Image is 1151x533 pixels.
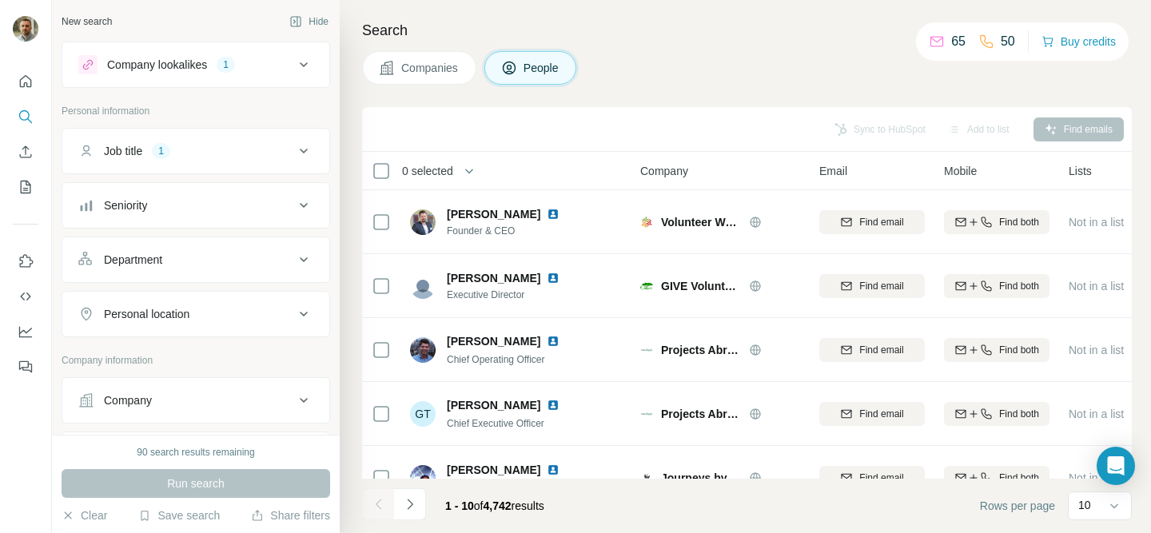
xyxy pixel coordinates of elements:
button: Personal location [62,295,329,333]
p: Personal information [62,104,330,118]
button: My lists [13,173,38,201]
div: Company lookalikes [107,57,207,73]
img: Logo of Journeys by Design [640,471,653,484]
img: Avatar [13,16,38,42]
img: Avatar [410,337,436,363]
img: Avatar [410,209,436,235]
span: Projects Abroad [661,342,741,358]
span: Founder & CEO [447,224,579,238]
span: Email [819,163,847,179]
button: Company [62,381,329,420]
span: [PERSON_NAME] [447,462,540,478]
img: Avatar [410,273,436,299]
p: 50 [1001,32,1015,51]
button: Find email [819,338,925,362]
span: Companies [401,60,460,76]
div: Company [104,392,152,408]
span: Find both [999,471,1039,485]
button: Dashboard [13,317,38,346]
button: Navigate to next page [394,488,426,520]
span: Journeys by Design [661,470,741,486]
button: Find email [819,402,925,426]
div: Seniority [104,197,147,213]
h4: Search [362,19,1132,42]
img: Logo of Projects Abroad [640,344,653,356]
span: [PERSON_NAME] [447,397,540,413]
button: Clear [62,507,107,523]
span: Lists [1069,163,1092,179]
div: GT [410,401,436,427]
span: Find email [859,471,903,485]
button: Job title1 [62,132,329,170]
span: Company [640,163,688,179]
span: results [445,499,544,512]
button: Find both [944,210,1049,234]
div: Open Intercom Messenger [1097,447,1135,485]
span: [PERSON_NAME] [447,206,540,222]
span: Find email [859,215,903,229]
span: Mobile [944,163,977,179]
span: Chief Executive Officer [447,418,544,429]
button: Use Surfe API [13,282,38,311]
button: Share filters [251,507,330,523]
button: Feedback [13,352,38,381]
img: Avatar [410,465,436,491]
span: 1 - 10 [445,499,474,512]
div: Department [104,252,162,268]
button: Find both [944,338,1049,362]
img: LinkedIn logo [547,335,560,348]
span: Executive Director [447,288,579,302]
span: Find email [859,279,903,293]
button: Use Surfe on LinkedIn [13,247,38,276]
div: New search [62,14,112,29]
div: 90 search results remaining [137,445,254,459]
span: Volunteer World [661,214,741,230]
button: Find both [944,274,1049,298]
img: LinkedIn logo [547,272,560,284]
img: Logo of Volunteer World [640,216,653,229]
div: Personal location [104,306,189,322]
button: Find email [819,210,925,234]
button: Enrich CSV [13,137,38,166]
p: 65 [951,32,966,51]
p: Company information [62,353,330,368]
span: Projects Abroad [661,406,741,422]
img: LinkedIn logo [547,208,560,221]
span: Find both [999,215,1039,229]
button: Seniority [62,186,329,225]
button: Department [62,241,329,279]
span: Rows per page [980,498,1055,514]
button: Find both [944,402,1049,426]
span: Find email [859,407,903,421]
button: Find email [819,274,925,298]
div: 1 [152,144,170,158]
p: 10 [1078,497,1091,513]
div: 1 [217,58,235,72]
span: Not in a list [1069,471,1124,484]
span: Chief Operating Officer [447,354,545,365]
span: Not in a list [1069,280,1124,292]
span: Not in a list [1069,344,1124,356]
span: Not in a list [1069,216,1124,229]
button: Quick start [13,67,38,96]
button: Save search [138,507,220,523]
span: Find both [999,343,1039,357]
span: Not in a list [1069,408,1124,420]
span: [PERSON_NAME] [447,333,540,349]
span: 4,742 [484,499,512,512]
button: Buy credits [1041,30,1116,53]
img: Logo of Projects Abroad [640,408,653,420]
span: Find email [859,343,903,357]
button: Find both [944,466,1049,490]
span: People [524,60,560,76]
button: Hide [278,10,340,34]
div: Job title [104,143,142,159]
img: LinkedIn logo [547,399,560,412]
button: Company lookalikes1 [62,46,329,84]
img: LinkedIn logo [547,463,560,476]
span: Find both [999,279,1039,293]
img: Logo of GIVE Volunteers [640,280,653,292]
button: Find email [819,466,925,490]
button: Search [13,102,38,131]
span: Find both [999,407,1039,421]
